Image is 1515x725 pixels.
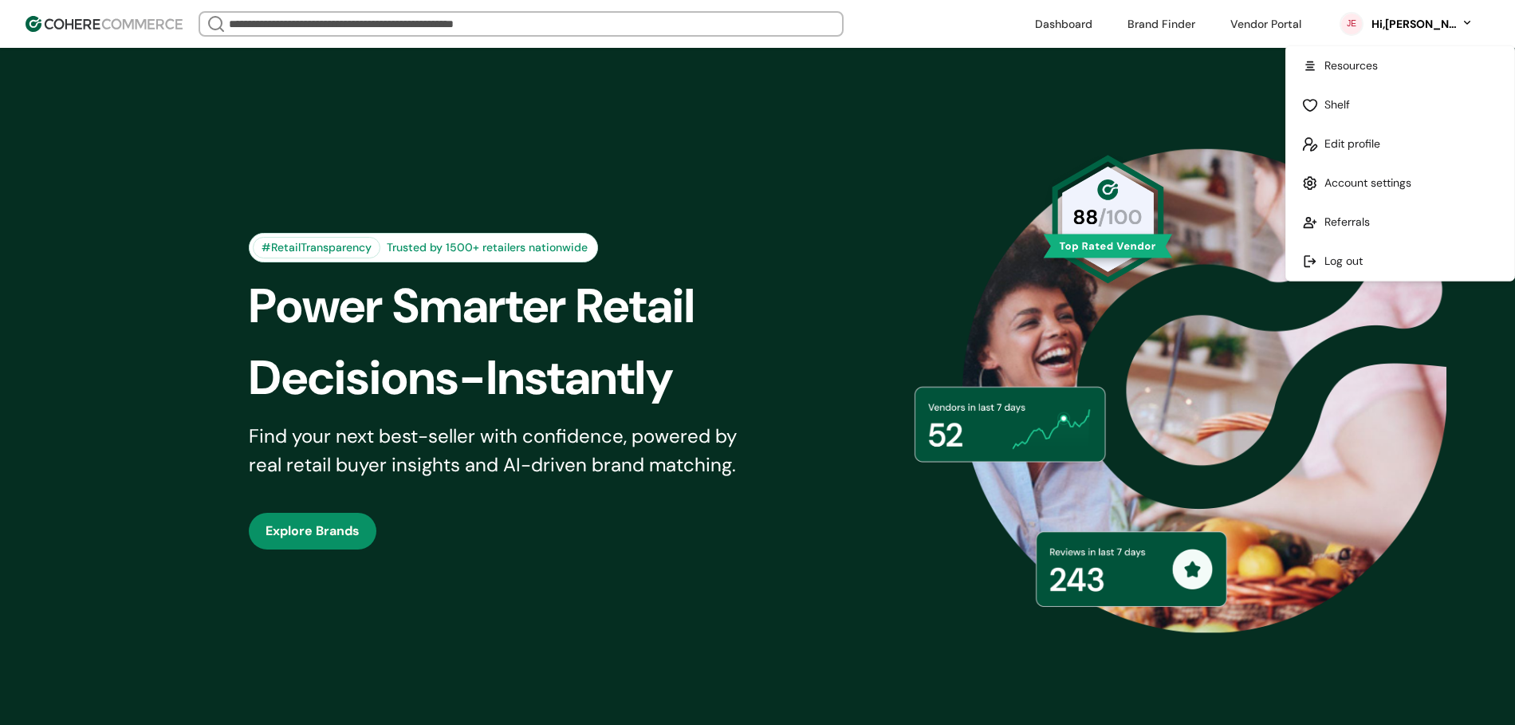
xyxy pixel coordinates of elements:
svg: 0 percent [1340,12,1363,36]
div: Power Smarter Retail [249,270,785,342]
div: Find your next best-seller with confidence, powered by real retail buyer insights and AI-driven b... [249,422,757,479]
img: Cohere Logo [26,16,183,32]
div: Decisions-Instantly [249,342,785,414]
div: #RetailTransparency [253,237,380,258]
button: Explore Brands [249,513,376,550]
div: Hi, [PERSON_NAME] [1370,16,1458,33]
button: Hi,[PERSON_NAME] [1370,16,1474,33]
div: Trusted by 1500+ retailers nationwide [380,239,594,256]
